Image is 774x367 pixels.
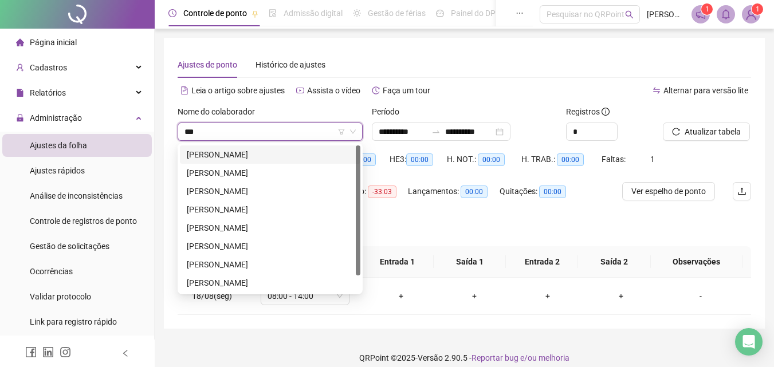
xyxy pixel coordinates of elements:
span: Histórico de ajustes [256,60,325,69]
div: AUGUSTO CESAR DA SILVA MELO [180,145,360,164]
span: [PERSON_NAME] [647,8,685,21]
span: Registros [566,105,610,118]
div: + [520,290,575,302]
span: Ajustes da folha [30,141,87,150]
span: 18/08(seg) [192,291,232,301]
span: file-text [180,86,188,94]
span: Faltas: [602,155,627,164]
span: Validar protocolo [30,292,91,301]
span: Link para registro rápido [30,317,117,326]
span: Leia o artigo sobre ajustes [191,86,285,95]
span: lock [16,114,24,122]
span: left [121,349,129,357]
span: Ocorrências [30,267,73,276]
span: 00:00 [478,153,505,166]
span: Gestão de férias [368,9,426,18]
span: Observações [660,255,733,268]
span: reload [672,128,680,136]
span: Admissão digital [284,9,343,18]
span: 08:00 - 14:00 [268,287,343,305]
th: Observações [651,246,742,278]
span: bell [721,9,731,19]
span: home [16,38,24,46]
span: Página inicial [30,38,77,47]
span: to [431,127,441,136]
div: SARAH ELLEN SILVA LIMA [180,237,360,255]
img: 60152 [742,6,760,23]
div: Quitações: [500,185,580,198]
span: dashboard [436,9,444,17]
div: [PERSON_NAME] [187,277,353,289]
span: Gestão de solicitações [30,242,109,251]
div: TICYANE SANTOS CUTRIM [180,274,360,292]
sup: Atualize o seu contato no menu Meus Dados [752,3,763,15]
span: 1 [650,155,655,164]
span: Painel do DP [451,9,496,18]
span: swap-right [431,127,441,136]
span: info-circle [602,108,610,116]
div: [PERSON_NAME] [187,148,353,161]
div: [PERSON_NAME] [187,167,353,179]
div: FERNANDO ARAÚJO DOS SANTOS [180,164,360,182]
span: user-add [16,64,24,72]
span: history [372,86,380,94]
span: 00:00 [406,153,433,166]
div: Lançamentos: [408,185,500,198]
span: file [16,89,24,97]
span: Ajustes rápidos [30,166,85,175]
div: [PERSON_NAME] [187,258,353,271]
div: + [447,290,502,302]
div: [PERSON_NAME] [187,222,353,234]
span: filter [338,128,345,135]
span: Controle de ponto [183,9,247,18]
span: Reportar bug e/ou melhoria [472,353,569,362]
div: [PERSON_NAME] [187,203,353,216]
span: ellipsis [516,9,524,17]
span: Cadastros [30,63,67,72]
div: Open Intercom Messenger [735,328,763,356]
span: youtube [296,86,304,94]
th: Saída 2 [578,246,650,278]
span: search [625,10,634,19]
span: Controle de registros de ponto [30,216,137,226]
div: JULIANA FONSECA SANTOS [180,182,360,200]
span: file-done [269,9,277,17]
th: Entrada 1 [362,246,434,278]
span: 00:00 [539,186,566,198]
span: -33:03 [368,186,396,198]
button: Atualizar tabela [663,123,750,141]
div: HE 3: [390,153,447,166]
span: sun [353,9,361,17]
span: 00:00 [557,153,584,166]
th: Saída 1 [434,246,506,278]
span: clock-circle [168,9,176,17]
span: facebook [25,346,37,358]
div: H. TRAB.: [521,153,602,166]
div: + [374,290,429,302]
div: + [594,290,649,302]
span: notification [696,9,706,19]
div: LEANDRO AUGUSTO SARAIVA DE ALMEIDA [180,200,360,219]
span: Atualizar tabela [685,125,741,138]
div: [PERSON_NAME] [187,185,353,198]
label: Nome do colaborador [178,105,262,118]
span: Análise de inconsistências [30,191,123,200]
div: - [667,290,734,302]
span: swap [653,86,661,94]
div: [PERSON_NAME] [187,240,353,252]
span: Administração [30,113,82,123]
div: SUZANE ELENN FARIAS DOS SANTOS [180,255,360,274]
span: Versão [418,353,443,362]
span: Faça um tour [383,86,430,95]
span: Relatórios [30,88,66,97]
span: 00:00 [461,186,488,198]
th: Entrada 2 [506,246,578,278]
span: linkedin [42,346,54,358]
span: Ajustes de ponto [178,60,237,69]
span: instagram [60,346,71,358]
span: pushpin [252,10,258,17]
span: Alternar para versão lite [663,86,748,95]
button: Ver espelho de ponto [622,182,715,200]
label: Período [372,105,407,118]
span: Assista o vídeo [307,86,360,95]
